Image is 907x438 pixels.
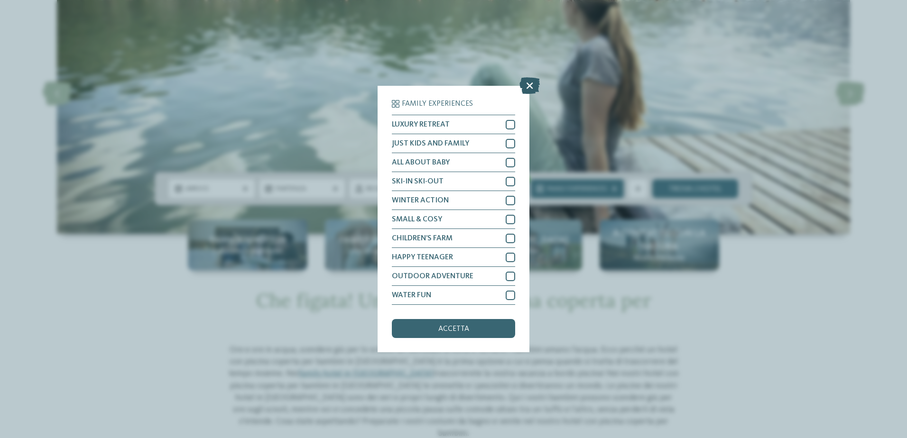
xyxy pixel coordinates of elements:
[392,292,431,299] span: WATER FUN
[402,100,473,108] span: Family Experiences
[392,159,450,166] span: ALL ABOUT BABY
[392,216,442,223] span: SMALL & COSY
[392,254,453,261] span: HAPPY TEENAGER
[392,197,449,204] span: WINTER ACTION
[392,178,444,185] span: SKI-IN SKI-OUT
[392,235,453,242] span: CHILDREN’S FARM
[392,273,473,280] span: OUTDOOR ADVENTURE
[438,325,469,333] span: accetta
[392,121,450,128] span: LUXURY RETREAT
[392,140,469,147] span: JUST KIDS AND FAMILY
